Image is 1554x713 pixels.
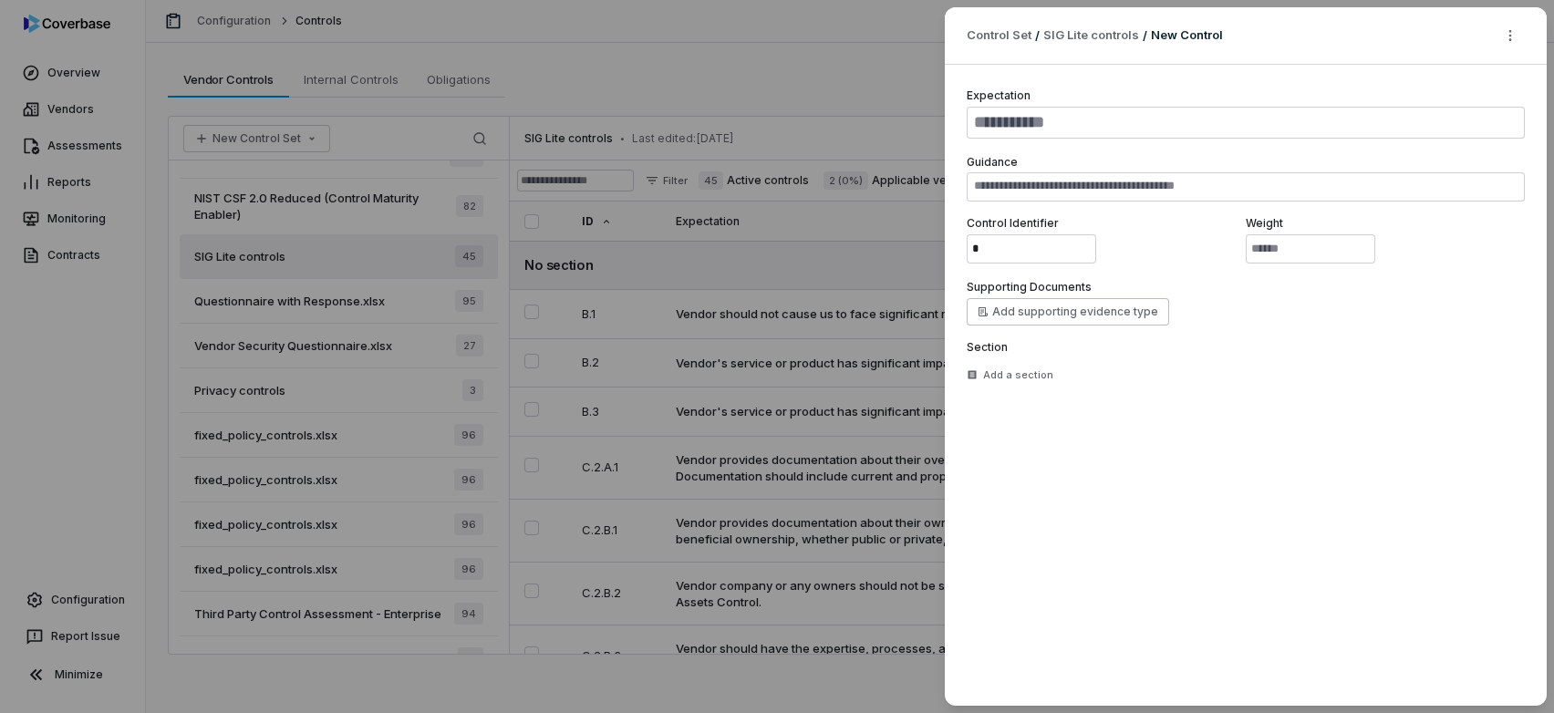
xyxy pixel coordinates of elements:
span: Control Set [967,26,1031,45]
label: Section [967,340,1525,355]
button: More actions [1496,22,1525,49]
button: Add supporting evidence type [967,298,1169,325]
label: Control Identifier [967,216,1246,231]
p: / [1143,27,1147,44]
label: Supporting Documents [967,280,1092,294]
p: / [1035,27,1040,44]
label: Weight [1246,216,1525,231]
label: Expectation [967,88,1031,102]
span: New Control [1151,27,1223,42]
div: Add a section [967,368,1053,382]
button: Add a section [961,358,1059,391]
a: SIG Lite controls [1043,26,1139,45]
label: Guidance [967,155,1018,169]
